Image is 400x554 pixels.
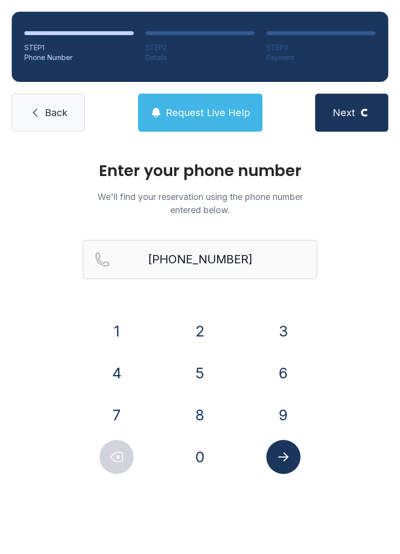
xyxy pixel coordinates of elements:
[183,356,217,390] button: 5
[166,106,250,119] span: Request Live Help
[183,314,217,348] button: 2
[145,53,255,62] div: Details
[100,356,134,390] button: 4
[83,163,317,178] h1: Enter your phone number
[266,43,376,53] div: STEP 3
[100,440,134,474] button: Delete number
[266,398,300,432] button: 9
[183,440,217,474] button: 0
[24,53,134,62] div: Phone Number
[83,240,317,279] input: Reservation phone number
[266,356,300,390] button: 6
[100,398,134,432] button: 7
[183,398,217,432] button: 8
[145,43,255,53] div: STEP 2
[333,106,355,119] span: Next
[266,314,300,348] button: 3
[100,314,134,348] button: 1
[266,440,300,474] button: Submit lookup form
[266,53,376,62] div: Payment
[45,106,67,119] span: Back
[24,43,134,53] div: STEP 1
[83,190,317,217] p: We'll find your reservation using the phone number entered below.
